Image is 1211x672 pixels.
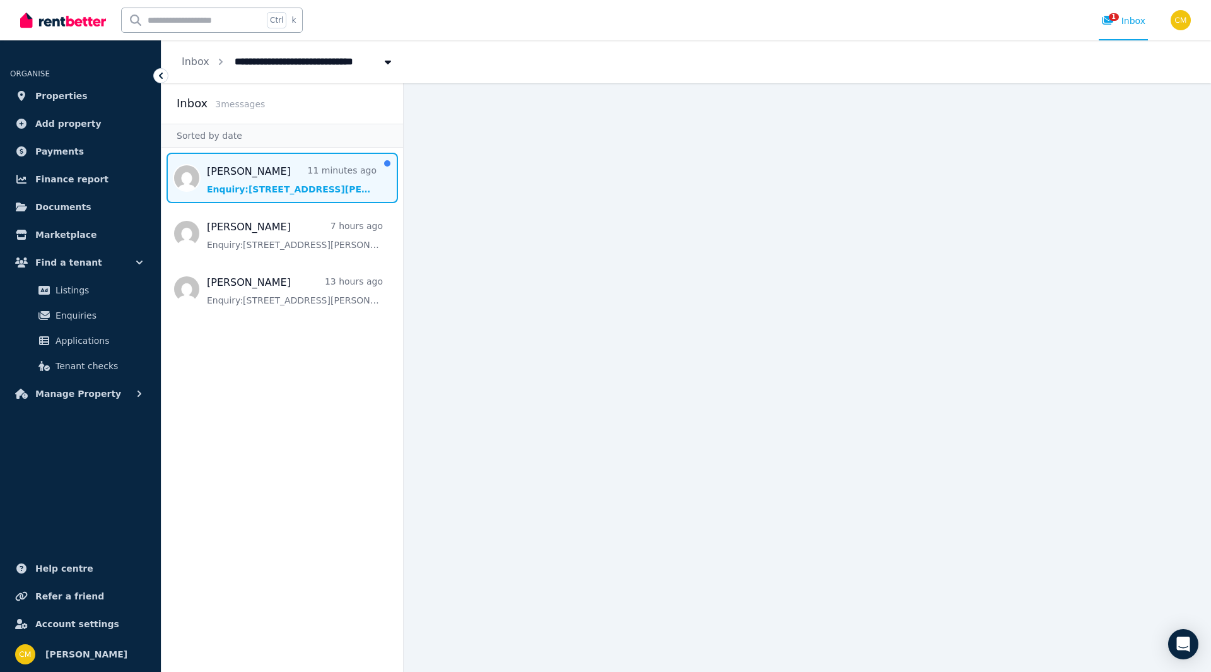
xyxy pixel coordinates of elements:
[10,69,50,78] span: ORGANISE
[10,83,151,109] a: Properties
[10,250,151,275] button: Find a tenant
[15,644,35,664] img: Chantelle Martin
[1168,629,1198,659] div: Open Intercom Messenger
[10,381,151,406] button: Manage Property
[10,556,151,581] a: Help centre
[161,148,403,672] nav: Message list
[20,11,106,30] img: RentBetter
[10,194,151,220] a: Documents
[35,589,104,604] span: Refer a friend
[161,40,414,83] nav: Breadcrumb
[15,278,146,303] a: Listings
[10,111,151,136] a: Add property
[161,124,403,148] div: Sorted by date
[10,222,151,247] a: Marketplace
[10,139,151,164] a: Payments
[56,308,141,323] span: Enquiries
[10,611,151,637] a: Account settings
[15,303,146,328] a: Enquiries
[291,15,296,25] span: k
[177,95,208,112] h2: Inbox
[35,616,119,632] span: Account settings
[35,116,102,131] span: Add property
[35,199,91,215] span: Documents
[56,283,141,298] span: Listings
[56,358,141,374] span: Tenant checks
[10,167,151,192] a: Finance report
[182,56,209,68] a: Inbox
[207,164,377,196] a: [PERSON_NAME]11 minutes agoEnquiry:[STREET_ADDRESS][PERSON_NAME].
[35,386,121,401] span: Manage Property
[35,255,102,270] span: Find a tenant
[1101,15,1145,27] div: Inbox
[35,172,108,187] span: Finance report
[267,12,286,28] span: Ctrl
[1109,13,1119,21] span: 1
[15,328,146,353] a: Applications
[207,275,383,307] a: [PERSON_NAME]13 hours agoEnquiry:[STREET_ADDRESS][PERSON_NAME].
[45,647,127,662] span: [PERSON_NAME]
[15,353,146,379] a: Tenant checks
[1171,10,1191,30] img: Chantelle Martin
[35,144,84,159] span: Payments
[215,99,265,109] span: 3 message s
[10,584,151,609] a: Refer a friend
[35,88,88,103] span: Properties
[35,561,93,576] span: Help centre
[207,220,383,251] a: [PERSON_NAME]7 hours agoEnquiry:[STREET_ADDRESS][PERSON_NAME].
[35,227,97,242] span: Marketplace
[56,333,141,348] span: Applications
